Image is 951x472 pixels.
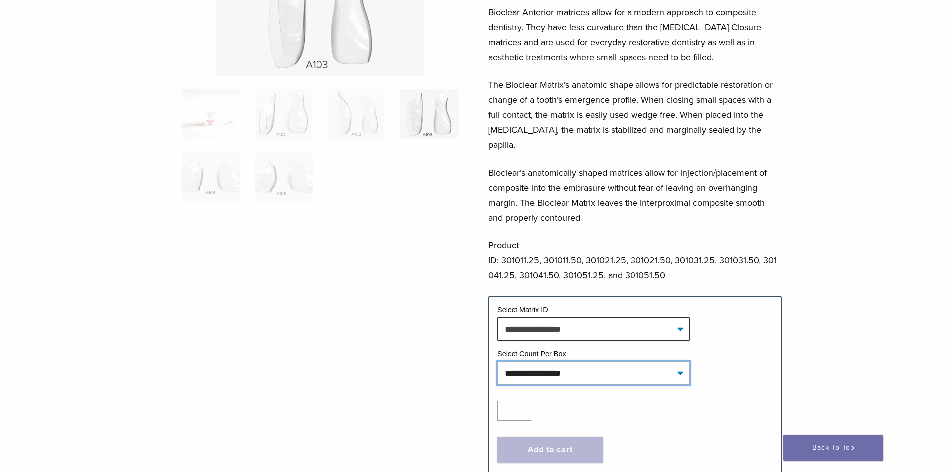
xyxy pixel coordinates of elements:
[255,89,312,139] img: Original Anterior Matrix - A Series - Image 2
[783,435,883,461] a: Back To Top
[497,306,548,314] label: Select Matrix ID
[182,152,240,202] img: Original Anterior Matrix - A Series - Image 5
[488,238,782,283] p: Product ID: 301011.25, 301011.50, 301021.25, 301021.50, 301031.25, 301031.50, 301041.25, 301041.5...
[400,89,457,139] img: Original Anterior Matrix - A Series - Image 4
[497,350,566,358] label: Select Count Per Box
[182,89,240,139] img: Anterior-Original-A-Series-Matrices-324x324.jpg
[488,77,782,152] p: The Bioclear Matrix’s anatomic shape allows for predictable restoration or change of a tooth’s em...
[327,89,385,139] img: Original Anterior Matrix - A Series - Image 3
[497,437,603,463] button: Add to cart
[488,165,782,225] p: Bioclear’s anatomically shaped matrices allow for injection/placement of composite into the embra...
[488,5,782,65] p: Bioclear Anterior matrices allow for a modern approach to composite dentistry. They have less cur...
[255,152,312,202] img: Original Anterior Matrix - A Series - Image 6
